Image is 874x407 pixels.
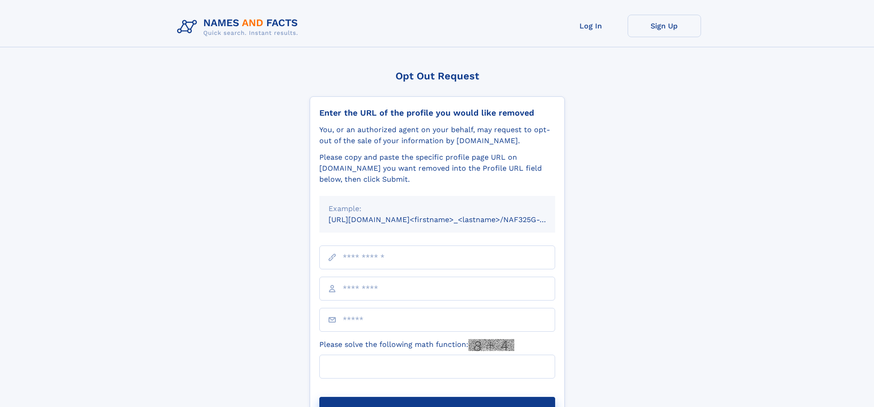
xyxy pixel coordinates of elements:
[319,108,555,118] div: Enter the URL of the profile you would like removed
[628,15,701,37] a: Sign Up
[554,15,628,37] a: Log In
[328,203,546,214] div: Example:
[173,15,306,39] img: Logo Names and Facts
[319,124,555,146] div: You, or an authorized agent on your behalf, may request to opt-out of the sale of your informatio...
[319,152,555,185] div: Please copy and paste the specific profile page URL on [DOMAIN_NAME] you want removed into the Pr...
[328,215,573,224] small: [URL][DOMAIN_NAME]<firstname>_<lastname>/NAF325G-xxxxxxxx
[310,70,565,82] div: Opt Out Request
[319,339,514,351] label: Please solve the following math function:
